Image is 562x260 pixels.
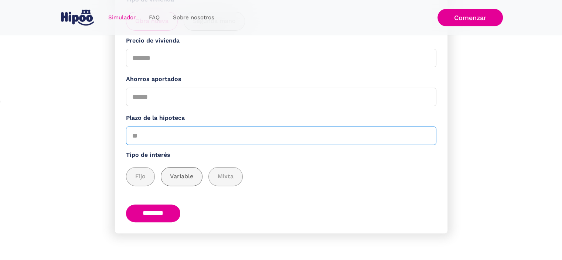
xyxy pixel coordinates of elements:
span: Variable [170,172,193,181]
span: Fijo [135,172,146,181]
a: Comenzar [437,9,503,26]
div: add_description_here [126,167,436,186]
a: FAQ [142,10,166,25]
label: Tipo de interés [126,151,436,160]
label: Precio de vivienda [126,36,436,45]
a: home [59,7,96,28]
a: Simulador [102,10,142,25]
label: Plazo de la hipoteca [126,114,436,123]
label: Ahorros aportados [126,75,436,84]
a: Sobre nosotros [166,10,221,25]
span: Mixta [218,172,234,181]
